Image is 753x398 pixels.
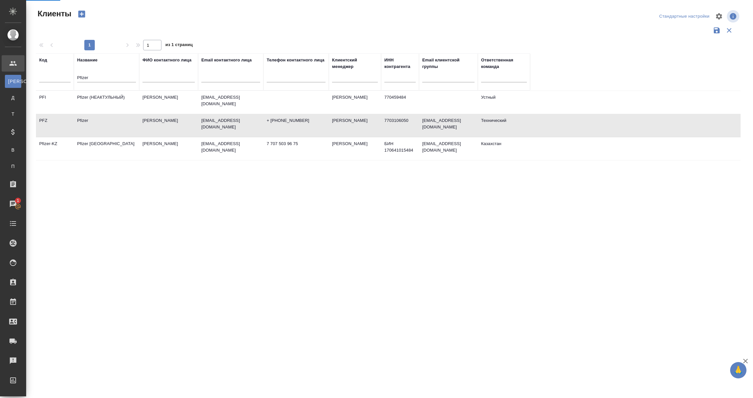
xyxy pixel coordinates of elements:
td: [PERSON_NAME] [139,114,198,137]
td: [PERSON_NAME] [329,91,381,114]
td: БИН 170641015484 [381,137,419,160]
td: Pfizer-KZ [36,137,74,160]
div: Телефон контактного лица [267,57,325,63]
div: Клиентский менеджер [332,57,378,70]
div: Название [77,57,97,63]
a: Д [5,91,21,104]
p: [EMAIL_ADDRESS][DOMAIN_NAME] [201,117,260,130]
div: split button [658,11,711,22]
div: Email контактного лица [201,57,252,63]
td: [PERSON_NAME] [139,91,198,114]
a: В [5,143,21,157]
span: 🙏 [733,363,744,377]
button: Сбросить фильтры [723,24,735,37]
td: 7703106050 [381,114,419,137]
span: [PERSON_NAME] [8,78,18,85]
div: ФИО контактного лица [142,57,192,63]
td: Устный [478,91,530,114]
div: Ответственная команда [481,57,527,70]
td: 770459484 [381,91,419,114]
div: Код [39,57,47,63]
a: П [5,160,21,173]
p: 7 707 503 96 75 [267,141,326,147]
a: [PERSON_NAME] [5,75,21,88]
td: Pfizer [GEOGRAPHIC_DATA] [74,137,139,160]
td: [PERSON_NAME] [329,114,381,137]
td: Pfizer (НЕАКТУЛЬНЫЙ) [74,91,139,114]
button: Сохранить фильтры [711,24,723,37]
td: PFI [36,91,74,114]
td: Pfizer [74,114,139,137]
span: Клиенты [36,8,71,19]
span: Настроить таблицу [711,8,727,24]
a: Т [5,108,21,121]
a: 1 [2,196,25,212]
span: из 1 страниц [165,41,193,50]
p: [EMAIL_ADDRESS][DOMAIN_NAME] [201,141,260,154]
div: Email клиентской группы [422,57,475,70]
span: 1 [13,197,23,204]
span: В [8,147,18,153]
td: [PERSON_NAME] [329,137,381,160]
td: PFZ [36,114,74,137]
td: [EMAIL_ADDRESS][DOMAIN_NAME] [419,137,478,160]
div: ИНН контрагента [384,57,416,70]
td: Технический [478,114,530,137]
span: Д [8,94,18,101]
span: Посмотреть информацию [727,10,741,23]
button: 🙏 [730,362,746,378]
p: + [PHONE_NUMBER] [267,117,326,124]
td: [EMAIL_ADDRESS][DOMAIN_NAME] [419,114,478,137]
p: [EMAIL_ADDRESS][DOMAIN_NAME] [201,94,260,107]
td: [PERSON_NAME] [139,137,198,160]
span: П [8,163,18,170]
span: Т [8,111,18,117]
button: Создать [74,8,90,20]
td: Казахстан [478,137,530,160]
